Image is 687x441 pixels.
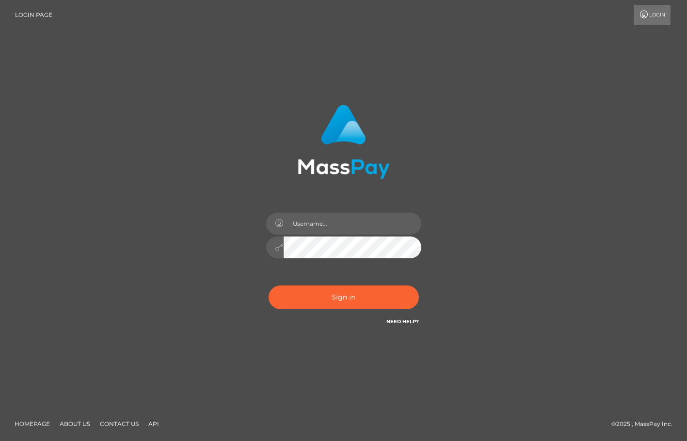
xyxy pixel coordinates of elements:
a: Need Help? [386,318,419,325]
a: Homepage [11,416,54,431]
button: Sign in [269,285,419,309]
a: API [144,416,163,431]
img: MassPay Login [298,105,390,179]
div: © 2025 , MassPay Inc. [611,419,680,429]
a: Contact Us [96,416,143,431]
a: About Us [56,416,94,431]
a: Login Page [15,5,52,25]
a: Login [634,5,671,25]
input: Username... [284,213,421,235]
